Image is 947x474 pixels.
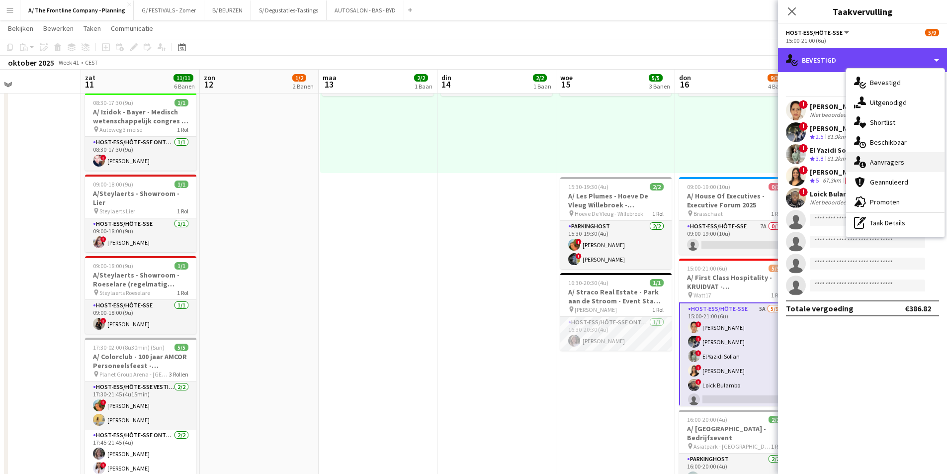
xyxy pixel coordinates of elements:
span: ! [576,253,582,259]
button: AUTOSALON - BAS - BYD [327,0,404,20]
span: Communicatie [111,24,153,33]
div: 09:00-18:00 (9u)1/1A/Steylaerts - Showroom - Roeselare (regelmatig terugkerende opdracht) Steylae... [85,256,196,334]
span: 1/1 [174,262,188,270]
button: B/ BEURZEN [204,0,251,20]
span: ! [799,166,808,175]
div: 6 Banen [174,83,195,90]
span: 3.8 [816,155,823,162]
app-card-role: Host-ess/Hôte-sse Onthaal-Accueill1/116:30-20:30 (4u)[PERSON_NAME] [560,317,672,351]
span: 08:30-17:30 (9u) [93,99,133,106]
div: 3 Banen [649,83,670,90]
span: 1 Rol [771,291,782,299]
span: 11/11 [173,74,193,82]
app-job-card: 09:00-19:00 (10u)0/1A/ House Of Executives - Executive Forum 2025 Brasschaat1 RolHost-ess/Hôte-ss... [679,177,790,255]
div: 81.2km [825,155,848,163]
app-job-card: 15:00-21:00 (6u)5/9A/ First Class Hospitality - KRUIDVAT - Personeelsevents Watt171 RolHost-ess/H... [679,259,790,406]
span: ! [100,399,106,405]
div: 16:30-20:30 (4u)1/1A/ Straco Real Estate - Park aan de Stroom - Event Stake Holders [PERSON_NAME]... [560,273,672,351]
app-card-role: Host-ess/Hôte-sse Onthaal-Accueill1/108:30-17:30 (9u)![PERSON_NAME] [85,137,196,171]
button: Host-ess/Hôte-sse [786,29,851,36]
div: Loick Bulambo [810,190,916,198]
div: [PERSON_NAME] [810,102,916,111]
span: 15 [559,79,573,90]
div: 61.9km [825,133,848,141]
a: Bekijken [4,22,37,35]
span: ! [695,336,701,342]
span: ! [799,144,808,153]
span: [PERSON_NAME] [575,306,617,313]
span: 0/1 [769,183,782,190]
span: Geannuleerd [870,178,908,187]
h3: A/ [GEOGRAPHIC_DATA] - Bedrijfsevent [679,424,790,442]
app-card-role: Parkinghost2/215:30-19:30 (4u)![PERSON_NAME]![PERSON_NAME] [560,221,672,269]
span: din [441,73,451,82]
span: 17:30-02:00 (8u30min) (Sun) [93,344,165,351]
span: ! [695,321,701,327]
button: G/ FESTIVALS - Zomer [134,0,204,20]
span: 1 Rol [652,306,664,313]
h3: A/ Izidok - Bayer - Medisch wetenschappelijk congres - Meise [85,107,196,125]
div: El Yazidi Sofian [810,146,888,155]
h3: A/ Straco Real Estate - Park aan de Stroom - Event Stake Holders [560,287,672,305]
span: 12 [202,79,215,90]
span: Week 41 [56,59,81,66]
button: S/ Degustaties-Tastings [251,0,327,20]
span: Bevestigd [870,78,901,87]
div: €386.82 [905,303,931,313]
span: 09:00-19:00 (10u) [687,183,730,190]
span: 2/2 [650,183,664,190]
span: ! [100,236,106,242]
span: Asiatpark - [GEOGRAPHIC_DATA] [693,443,771,450]
span: 1 Rol [177,207,188,215]
span: 9/14 [768,74,784,82]
div: 09:00-18:00 (9u)1/1A/Steylaerts - Showroom - Lier Steylaerts Lier1 RolHost-ess/Hôte-sse1/109:00-1... [85,175,196,252]
a: Taken [80,22,105,35]
h3: A/Steylaerts - Showroom - Roeselare (regelmatig terugkerende opdracht) [85,271,196,288]
span: 2/2 [769,416,782,423]
app-card-role: Host-ess/Hôte-sse5A5/915:00-21:00 (6u)![PERSON_NAME]![PERSON_NAME]!El Yazidi Sofian![PERSON_NAME]... [679,302,790,454]
span: ! [695,365,701,371]
span: Steylaerts Lier [99,207,135,215]
span: Bekijken [8,24,33,33]
span: 09:00-18:00 (9u) [93,262,133,270]
span: Brasschaat [693,210,723,217]
span: Shortlist [870,118,895,127]
span: Autoweg 3 meise [99,126,142,133]
span: ! [799,188,808,196]
span: Taken [84,24,101,33]
span: Steylaerts Roeselare [99,289,150,296]
span: Beschikbaar [870,138,907,147]
app-card-role: Host-ess/Hôte-sse7A0/109:00-19:00 (10u) [679,221,790,255]
span: ! [100,462,106,468]
app-card-role: Host-ess/Hôte-sse1/109:00-18:00 (9u)![PERSON_NAME] [85,300,196,334]
span: Bewerken [43,24,74,33]
h3: Taakvervulling [778,5,947,18]
div: 4 Banen [768,83,789,90]
div: Niet beoordeeld [810,198,853,206]
span: 1 Rol [177,126,188,133]
span: 13 [321,79,337,90]
h3: A/Steylaerts - Showroom - Lier [85,189,196,207]
span: 5/5 [174,344,188,351]
app-job-card: 15:30-19:30 (4u)2/2A/ Les Plumes - Hoeve De Vleug Willebroek - bedrijfsevent Hoeve De Vleug - Wil... [560,177,672,269]
span: Host-ess/Hôte-sse [786,29,843,36]
h3: A/ Les Plumes - Hoeve De Vleug Willebroek - bedrijfsevent [560,191,672,209]
div: 1 Baan [415,83,432,90]
span: 5/9 [769,265,782,272]
span: ! [799,100,808,109]
span: Honorarium [845,177,882,185]
span: 2.5 [816,133,823,140]
span: 3 Rollen [169,371,188,378]
div: 08:30-17:30 (9u)1/1A/ Izidok - Bayer - Medisch wetenschappelijk congres - Meise Autoweg 3 meise1 ... [85,93,196,171]
span: 5/9 [925,29,939,36]
span: ! [799,122,808,131]
div: CEST [85,59,98,66]
span: ! [695,350,701,356]
div: 67.3km [821,177,843,185]
app-card-role: Host-ess/Hôte-sse1/109:00-18:00 (9u)![PERSON_NAME] [85,218,196,252]
button: A/ The Frontline Company - Planning [20,0,134,20]
span: 16 [678,79,691,90]
a: Communicatie [107,22,157,35]
div: oktober 2025 [8,58,54,68]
